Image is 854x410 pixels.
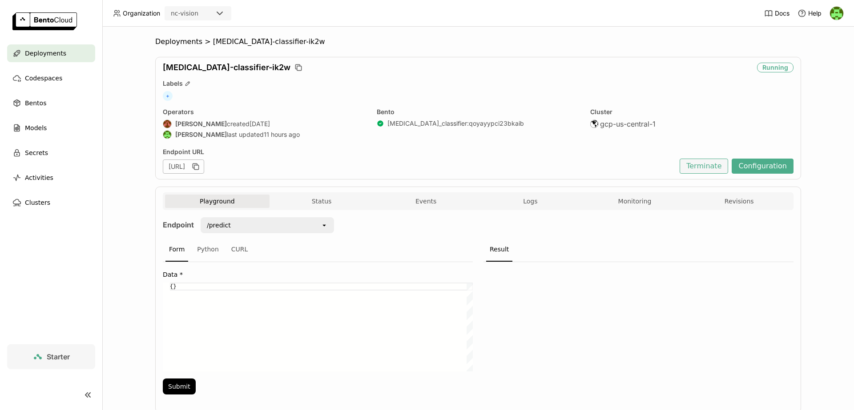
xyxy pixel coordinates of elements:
[163,80,794,88] div: Labels
[687,195,791,208] button: Revisions
[163,130,366,139] div: last updated
[7,169,95,187] a: Activities
[47,352,70,361] span: Starter
[25,147,48,158] span: Secrets
[163,131,171,139] img: Senad Redzic
[486,238,512,262] div: Result
[228,238,252,262] div: CURL
[25,172,53,183] span: Activities
[523,197,537,205] span: Logs
[163,378,196,394] button: Submit
[387,119,524,127] a: [MEDICAL_DATA]_classifier:qoyayypci23bkaib
[163,159,204,174] div: [URL]
[163,220,194,229] strong: Endpoint
[175,131,227,139] strong: [PERSON_NAME]
[25,123,47,133] span: Models
[25,73,62,84] span: Codespaces
[321,222,328,229] svg: open
[165,238,188,262] div: Form
[163,120,171,128] img: Akash Bhandari
[7,144,95,162] a: Secrets
[171,9,198,18] div: nc-vision
[7,194,95,211] a: Clusters
[7,344,95,369] a: Starter
[12,12,77,30] img: logo
[764,9,790,18] a: Docs
[250,120,270,128] span: [DATE]
[213,37,325,46] span: [MEDICAL_DATA]-classifier-ik2w
[264,131,300,139] span: 11 hours ago
[732,159,794,174] button: Configuration
[7,94,95,112] a: Bentos
[25,98,46,108] span: Bentos
[775,9,790,17] span: Docs
[808,9,822,17] span: Help
[163,271,473,278] label: Data *
[830,7,843,20] img: Senad Redzic
[155,37,202,46] span: Deployments
[590,108,794,116] div: Cluster
[757,63,794,72] div: Running
[270,195,374,208] button: Status
[583,195,687,208] button: Monitoring
[170,283,176,290] span: {}
[680,159,728,174] button: Terminate
[600,119,656,128] span: gcp-us-central-1
[193,238,222,262] div: Python
[798,9,822,18] div: Help
[374,195,478,208] button: Events
[202,37,213,46] span: >
[155,37,801,46] nav: Breadcrumbs navigation
[25,48,66,59] span: Deployments
[25,197,50,208] span: Clusters
[175,120,227,128] strong: [PERSON_NAME]
[232,221,233,230] input: Selected /predict.
[163,91,173,101] span: +
[7,44,95,62] a: Deployments
[165,195,270,208] button: Playground
[163,119,366,128] div: created
[199,9,200,18] input: Selected nc-vision.
[163,63,290,72] span: [MEDICAL_DATA]-classifier-ik2w
[7,69,95,87] a: Codespaces
[207,221,231,230] div: /predict
[377,108,580,116] div: Bento
[7,119,95,137] a: Models
[123,9,160,17] span: Organization
[163,108,366,116] div: Operators
[163,148,675,156] div: Endpoint URL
